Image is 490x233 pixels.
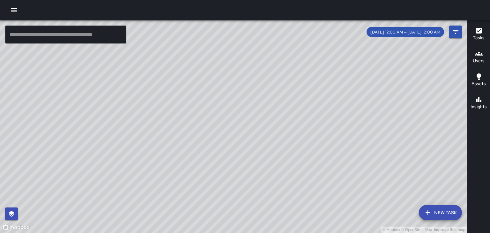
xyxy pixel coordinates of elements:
button: Tasks [467,23,490,46]
h6: Insights [471,103,487,110]
span: [DATE] 12:00 AM — [DATE] 12:00 AM [367,29,444,35]
button: Assets [467,69,490,92]
h6: Users [473,57,485,64]
button: New Task [419,205,462,220]
button: Insights [467,92,490,115]
h6: Tasks [473,34,485,41]
button: Users [467,46,490,69]
h6: Assets [471,80,486,87]
button: Filters [449,26,462,38]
